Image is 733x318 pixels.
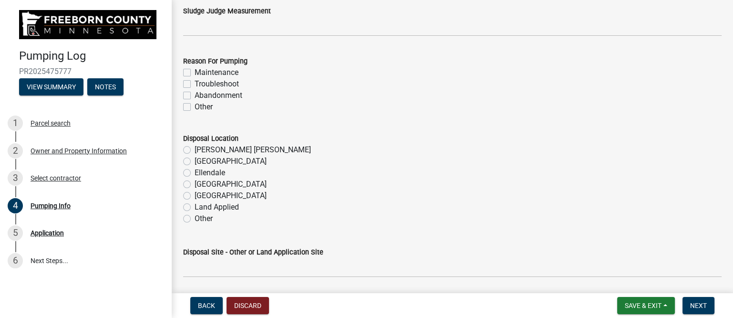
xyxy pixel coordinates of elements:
[183,136,238,142] label: Disposal Location
[690,302,707,309] span: Next
[617,297,675,314] button: Save & Exit
[31,120,71,127] div: Parcel search
[195,90,242,101] label: Abandonment
[87,78,124,95] button: Notes
[195,201,239,213] label: Land Applied
[195,213,213,224] label: Other
[195,101,213,113] label: Other
[195,144,311,156] label: [PERSON_NAME] [PERSON_NAME]
[682,297,714,314] button: Next
[198,302,215,309] span: Back
[31,202,71,209] div: Pumping Info
[8,225,23,241] div: 5
[87,84,124,91] wm-modal-confirm: Notes
[8,253,23,268] div: 6
[19,84,83,91] wm-modal-confirm: Summary
[31,175,81,181] div: Select contractor
[19,49,164,63] h4: Pumping Log
[8,198,23,213] div: 4
[19,67,153,76] span: PR2025475777
[195,156,267,167] label: [GEOGRAPHIC_DATA]
[625,302,661,309] span: Save & Exit
[183,249,323,256] label: Disposal Site - Other or Land Application Site
[8,116,23,131] div: 1
[195,67,238,78] label: Maintenance
[31,148,127,154] div: Owner and Property Information
[183,58,248,65] label: Reason For Pumping
[31,230,64,236] div: Application
[195,78,239,90] label: Troubleshoot
[8,170,23,186] div: 3
[227,297,269,314] button: Discard
[195,179,267,190] label: [GEOGRAPHIC_DATA]
[19,10,156,39] img: Freeborn County, Minnesota
[8,143,23,159] div: 2
[190,297,223,314] button: Back
[183,8,271,15] label: Sludge Judge Measurement
[195,190,267,201] label: [GEOGRAPHIC_DATA]
[19,78,83,95] button: View Summary
[195,167,225,179] label: Ellendale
